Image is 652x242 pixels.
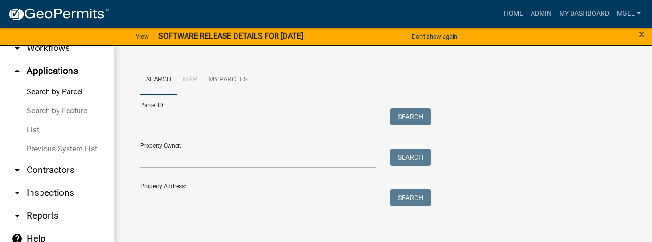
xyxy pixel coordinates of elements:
i: arrow_drop_down [11,187,23,199]
span: × [639,28,645,41]
button: Search [390,149,431,166]
i: arrow_drop_down [11,164,23,176]
a: mgee [613,5,644,23]
i: arrow_drop_down [11,210,23,222]
a: Admin [527,5,555,23]
button: Don't show again [408,29,461,44]
button: Search [390,189,431,206]
a: View [132,29,153,44]
strong: SOFTWARE RELEASE DETAILS FOR [DATE] [158,31,303,40]
i: arrow_drop_down [11,42,23,54]
a: Home [500,5,527,23]
button: Search [390,108,431,125]
button: Close [639,29,645,40]
a: Search [140,65,177,95]
a: My Dashboard [555,5,613,23]
a: My Parcels [203,65,253,95]
i: arrow_drop_up [11,65,23,77]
